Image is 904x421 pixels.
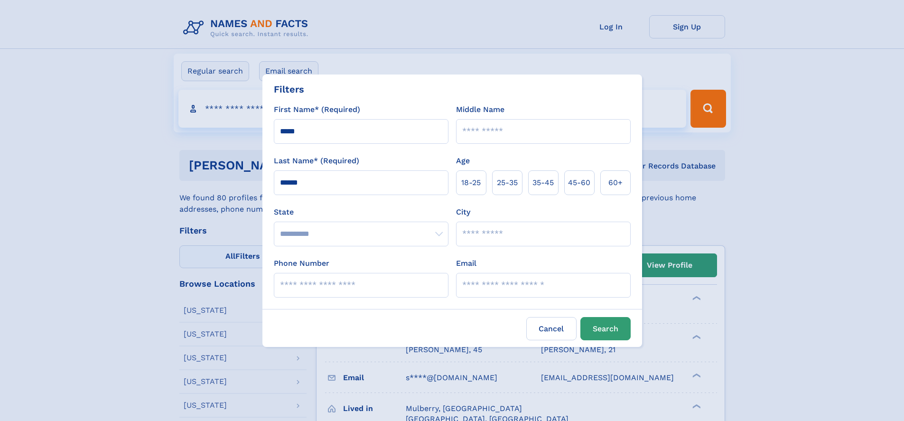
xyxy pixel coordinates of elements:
[526,317,577,340] label: Cancel
[608,177,623,188] span: 60+
[456,155,470,167] label: Age
[274,82,304,96] div: Filters
[456,258,476,269] label: Email
[456,104,504,115] label: Middle Name
[274,104,360,115] label: First Name* (Required)
[274,258,329,269] label: Phone Number
[497,177,518,188] span: 25‑35
[274,155,359,167] label: Last Name* (Required)
[580,317,631,340] button: Search
[461,177,481,188] span: 18‑25
[274,206,448,218] label: State
[532,177,554,188] span: 35‑45
[456,206,470,218] label: City
[568,177,590,188] span: 45‑60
